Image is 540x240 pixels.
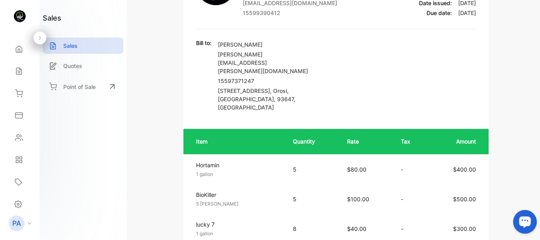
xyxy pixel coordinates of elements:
p: 15597371247 [218,77,309,85]
iframe: LiveChat chat widget [507,207,540,240]
p: 1 gallon [196,230,279,237]
a: Point of Sale [43,78,123,95]
p: Rate [347,137,385,146]
span: $500.00 [453,196,476,202]
p: Quotes [63,62,82,70]
p: Sales [63,42,77,50]
p: Amount [437,137,476,146]
img: logo [14,10,26,22]
p: Item [196,137,277,146]
span: , 93647 [274,96,294,102]
p: 5 [PERSON_NAME] [196,200,279,208]
p: 5 [293,195,331,203]
a: Quotes [43,58,123,74]
span: $40.00 [347,225,366,232]
p: [PERSON_NAME] [218,40,309,49]
span: $300.00 [453,225,476,232]
p: PA [12,218,21,229]
p: Bill to: [196,39,211,47]
p: BioKiller [196,191,279,199]
p: Point of Sale [63,83,96,91]
p: 5 [293,165,331,174]
span: Due date: [427,9,452,16]
span: $100.00 [347,196,369,202]
p: - [401,195,421,203]
span: $400.00 [453,166,476,173]
p: 15599390412 [243,9,341,17]
p: lucky 7 [196,220,279,229]
h1: sales [43,13,61,23]
span: [STREET_ADDRESS] [218,87,270,94]
p: [PERSON_NAME][EMAIL_ADDRESS][PERSON_NAME][DOMAIN_NAME] [218,50,309,75]
span: [DATE] [458,9,476,16]
p: - [401,225,421,233]
p: Quantity [293,137,331,146]
span: , Orosi [270,87,287,94]
p: - [401,165,421,174]
a: Sales [43,38,123,54]
p: Hortamin [196,161,279,169]
p: 8 [293,225,331,233]
p: 1 gallon [196,171,279,178]
span: $80.00 [347,166,366,173]
p: Tax [401,137,421,146]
